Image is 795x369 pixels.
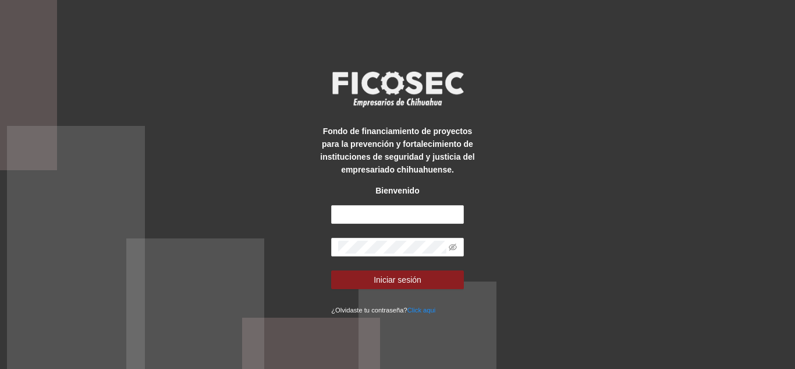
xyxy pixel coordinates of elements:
strong: Fondo de financiamiento de proyectos para la prevención y fortalecimiento de instituciones de seg... [320,126,474,174]
strong: Bienvenido [375,186,419,195]
button: Iniciar sesión [331,270,464,289]
span: Iniciar sesión [374,273,421,286]
a: Click aqui [407,307,436,314]
small: ¿Olvidaste tu contraseña? [331,307,435,314]
img: logo [325,68,470,111]
span: eye-invisible [449,243,457,251]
